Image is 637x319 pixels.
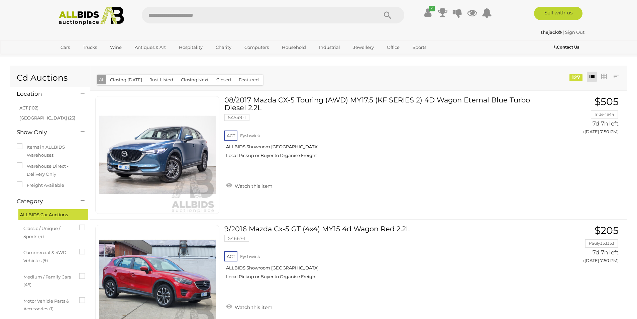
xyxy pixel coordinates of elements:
a: thejack [541,29,563,35]
a: Cars [56,42,74,53]
a: Antiques & Art [130,42,170,53]
button: Just Listed [146,75,177,85]
a: ✔ [423,7,433,19]
div: 127 [569,74,582,81]
strong: thejack [541,29,562,35]
a: Jewellery [349,42,378,53]
span: Classic / Unique / Sports (4) [23,223,74,240]
a: 08/2017 Mazda CX-5 Touring (AWD) MY17.5 (KF SERIES 2) 4D Wagon Eternal Blue Turbo Diesel 2.2L 545... [229,96,532,163]
a: [GEOGRAPHIC_DATA] (25) [19,115,75,121]
a: Contact Us [554,44,581,51]
button: Search [371,7,404,23]
span: Watch this item [233,304,273,310]
a: Sign Out [565,29,585,35]
a: Watch this item [224,180,274,190]
span: Medium / Family Cars (45) [23,271,74,289]
span: $205 [595,224,619,237]
label: Freight Available [17,181,64,189]
a: Watch this item [224,302,274,312]
a: Computers [240,42,273,53]
h4: Location [17,91,71,97]
a: Sell with us [534,7,582,20]
label: Items in ALLBIDS Warehouses [17,143,83,159]
a: ACT (102) [19,105,38,110]
span: $505 [595,95,619,108]
a: Household [278,42,310,53]
h4: Show Only [17,129,71,136]
button: Closing Next [177,75,213,85]
button: All [97,75,106,84]
button: Featured [235,75,263,85]
span: Watch this item [233,183,273,189]
a: 9/2016 Mazda Cx-5 GT (4x4) MY15 4d Wagon Red 2.2L 54667-1 ACT Fyshwick ALLBIDS Showroom [GEOGRAPH... [229,225,532,285]
a: [GEOGRAPHIC_DATA] [56,53,112,64]
label: Warehouse Direct - Delivery Only [17,162,83,178]
a: Sports [408,42,431,53]
a: $505 Inder1544 7d 7h left ([DATE] 7:50 PM) [543,96,620,138]
a: Office [383,42,404,53]
div: ALLBIDS Car Auctions [18,209,88,220]
a: $205 Pauly333333 7d 7h left ([DATE] 7:50 PM) [543,225,620,267]
img: 54549-1a_ex.jpg [99,96,216,214]
img: Allbids.com.au [55,7,128,25]
h4: Category [17,198,71,205]
a: Industrial [315,42,344,53]
span: Motor Vehicle Parts & Accessories (1) [23,296,74,313]
button: Closing [DATE] [106,75,146,85]
a: Wine [106,42,126,53]
button: Closed [212,75,235,85]
span: | [563,29,564,35]
a: Charity [211,42,236,53]
a: Trucks [79,42,101,53]
a: Hospitality [175,42,207,53]
i: ✔ [429,6,435,11]
span: Commercial & 4WD Vehicles (9) [23,247,74,264]
h1: Cd Auctions [17,73,83,83]
b: Contact Us [554,45,579,50]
